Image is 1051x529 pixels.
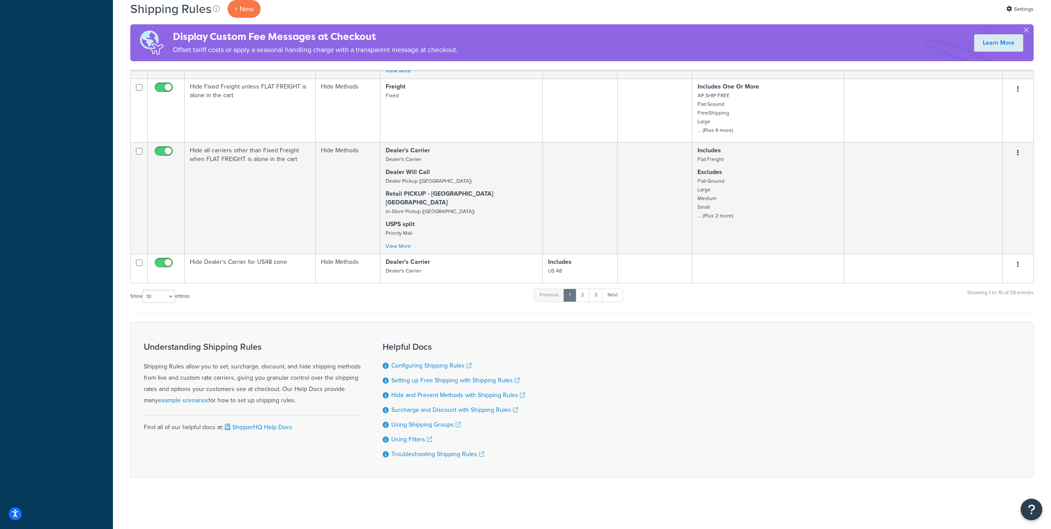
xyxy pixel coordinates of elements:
small: Flat Ground Large Medium Small ... (Plus 2 more) [697,177,733,220]
td: Hide Methods [316,142,380,254]
small: AP SHIP FREE Flat Ground FreeShipping Large ... (Plus 4 more) [697,92,733,134]
p: Offset tariff costs or apply a seasonal handling charge with a transparent message at checkout. [173,44,458,56]
label: Show entries [130,290,189,303]
strong: Dealer's Carrier [386,257,430,266]
h3: Understanding Shipping Rules [144,342,361,352]
a: Surcharge and Discount with Shipping Rules [391,405,518,414]
a: Setting up Free Shipping with Shipping Rules [391,376,520,385]
small: Flat Freight [697,155,724,163]
button: Open Resource Center [1021,499,1042,520]
small: Dealer's Carrier [386,155,421,163]
h1: Shipping Rules [130,0,212,17]
td: Hide all carriers other than Fixed Freight when FLAT FREIGHT is alone in the cart [185,142,316,254]
a: Using Shipping Groups [391,420,461,429]
a: example scenarios [158,396,208,405]
strong: Freight [386,82,406,91]
div: Shipping Rules allow you to set, surcharge, discount, and hide shipping methods from live and cus... [144,342,361,406]
div: Find all of our helpful docs at: [144,415,361,433]
img: duties-banner-06bc72dcb5fe05cb3f9472aba00be2ae8eb53ab6f0d8bb03d382ba314ac3c341.png [130,24,173,61]
td: Hide Methods [316,79,380,142]
a: Using Filters [391,435,432,444]
small: US 48 [548,267,562,275]
a: 3 [589,289,603,302]
a: Learn More [974,34,1023,52]
h3: Helpful Docs [383,342,525,352]
small: In-Store Pickup ([GEOGRAPHIC_DATA]) [386,207,475,215]
small: Fixed [386,92,399,99]
strong: Dealer's Carrier [386,146,430,155]
strong: Includes [697,146,721,155]
small: Dealer Pickup ([GEOGRAPHIC_DATA]) [386,177,472,185]
a: View More [386,242,411,250]
strong: Excludes [697,168,722,177]
strong: Includes [548,257,572,266]
a: ShipperHQ Help Docs [223,423,292,432]
td: Hide Dealer's Carrier for US48 zone [185,254,316,283]
strong: Includes One Or More [697,82,759,91]
a: Next [602,289,623,302]
strong: USPS split [386,220,415,229]
a: Previous [534,289,564,302]
a: Troubleshooting Shipping Rules [391,450,484,459]
td: Hide Methods [316,254,380,283]
a: Settings [1006,3,1034,15]
td: Hide Fixed Freight unless FLAT FREIGHT is alone in the cart [185,79,316,142]
small: Dealer's Carrier [386,267,421,275]
small: Priority Mail [386,229,413,237]
a: 2 [575,289,590,302]
a: 1 [563,289,576,302]
a: View More [386,67,411,75]
strong: Dealer Will Call [386,168,430,177]
a: Configuring Shipping Rules [391,361,472,370]
div: Showing 1 to 10 of 28 entries [967,288,1034,306]
strong: Retail PICKUP - [GEOGRAPHIC_DATA] [GEOGRAPHIC_DATA] [386,189,493,207]
a: Hide and Prevent Methods with Shipping Rules [391,391,525,400]
h4: Display Custom Fee Messages at Checkout [173,30,458,44]
select: Showentries [142,290,175,303]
